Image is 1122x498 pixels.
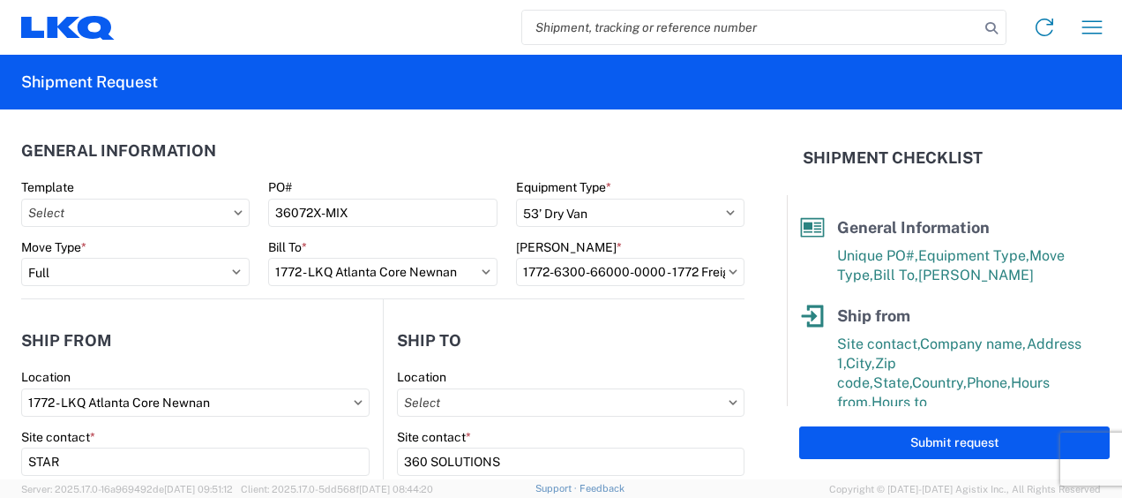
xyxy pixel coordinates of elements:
[799,426,1110,459] button: Submit request
[580,483,625,494] a: Feedback
[397,389,744,417] input: Select
[241,484,433,494] span: Client: 2025.17.0-5dd568f
[871,394,927,411] span: Hours to
[967,374,1011,391] span: Phone,
[516,179,611,195] label: Equipment Type
[359,484,433,494] span: [DATE] 08:44:20
[918,267,1034,283] span: [PERSON_NAME]
[837,306,910,325] span: Ship from
[21,369,71,385] label: Location
[21,239,86,255] label: Move Type
[21,142,216,160] h2: General Information
[873,374,912,391] span: State,
[516,239,622,255] label: [PERSON_NAME]
[21,72,158,93] h2: Shipment Request
[516,258,744,286] input: Select
[21,429,95,445] label: Site contact
[21,179,74,195] label: Template
[397,369,446,385] label: Location
[837,247,918,264] span: Unique PO#,
[21,389,370,417] input: Select
[837,218,990,237] span: General Information
[837,336,920,352] span: Site contact,
[21,199,250,227] input: Select
[21,484,233,494] span: Server: 2025.17.0-16a969492de
[535,483,580,494] a: Support
[21,332,112,350] h2: Ship from
[918,247,1029,264] span: Equipment Type,
[268,239,307,255] label: Bill To
[920,336,1027,352] span: Company name,
[912,374,967,391] span: Country,
[268,258,497,286] input: Select
[397,332,461,350] h2: Ship to
[846,355,875,372] span: City,
[268,179,292,195] label: PO#
[397,429,471,445] label: Site contact
[873,267,918,283] span: Bill To,
[164,484,233,494] span: [DATE] 09:51:12
[522,11,979,44] input: Shipment, tracking or reference number
[829,481,1101,497] span: Copyright © [DATE]-[DATE] Agistix Inc., All Rights Reserved
[803,147,983,169] h2: Shipment Checklist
